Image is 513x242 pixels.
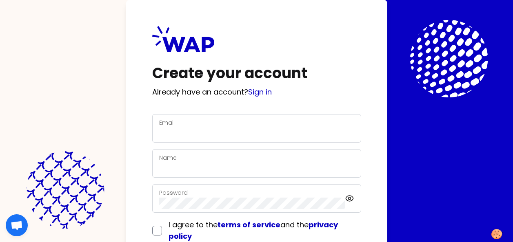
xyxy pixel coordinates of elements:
[169,220,338,241] span: I agree to the and the
[218,220,280,230] a: terms of service
[159,189,188,197] label: Password
[152,86,361,98] p: Already have an account?
[6,214,28,236] div: Ouvrir le chat
[169,220,338,241] a: privacy policy
[159,119,175,127] label: Email
[152,65,361,81] h1: Create your account
[159,154,177,162] label: Name
[248,87,272,97] a: Sign in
